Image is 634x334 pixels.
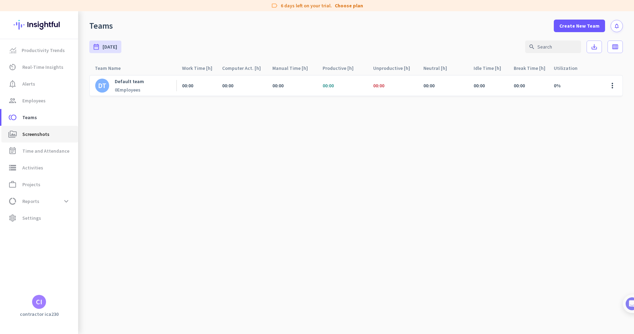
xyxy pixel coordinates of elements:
[22,63,63,71] span: Real-Time Insights
[89,21,113,31] div: Teams
[611,20,623,32] button: notifications
[1,210,78,226] a: settingsSettings
[323,82,334,89] span: 00:00
[1,42,78,59] a: menu-itemProductivity Trends
[8,130,17,138] i: perm_media
[60,195,73,208] button: expand_more
[612,43,619,50] i: calendar_view_week
[8,96,17,105] i: group
[22,113,37,122] span: Teams
[36,298,42,305] div: CI
[98,82,106,89] div: DT
[607,41,623,53] button: calendar_view_week
[1,126,78,143] a: perm_mediaScreenshots
[22,130,50,138] span: Screenshots
[22,96,46,105] span: Employees
[1,193,78,210] a: data_usageReportsexpand_more
[1,143,78,159] a: event_noteTime and Attendance
[559,22,599,29] span: Create New Team
[604,77,621,94] button: more_vert
[423,63,455,73] div: Neutral [h]
[22,164,43,172] span: Activities
[272,63,316,73] div: Manual Time [h]
[423,82,435,89] span: 00:00
[103,43,117,50] span: [DATE]
[614,23,620,29] i: notifications
[335,2,363,9] a: Choose plan
[548,75,598,96] div: 0%
[554,20,605,32] button: Create New Team
[22,214,41,222] span: Settings
[8,113,17,122] i: toll
[373,63,418,73] div: Unproductive [h]
[222,63,267,73] div: Computer Act. [h]
[1,75,78,92] a: notification_importantAlerts
[115,78,144,85] p: Default team
[8,147,17,155] i: event_note
[1,92,78,109] a: groupEmployees
[373,82,384,89] span: 00:00
[8,197,17,205] i: data_usage
[95,63,129,73] div: Team Name
[22,46,65,55] span: Productivity Trends
[8,164,17,172] i: storage
[474,82,485,89] span: 00:00
[8,214,17,222] i: settings
[271,2,278,9] i: label
[8,180,17,189] i: work_outline
[525,41,581,53] input: Search
[529,44,535,50] i: search
[115,87,117,93] b: 0
[22,180,40,189] span: Projects
[222,82,233,89] span: 00:00
[272,82,284,89] span: 00:00
[1,59,78,75] a: av_timerReal-Time Insights
[514,63,548,73] div: Break Time [h]
[95,78,144,93] a: DTDefault team0Employees
[474,63,508,73] div: Idle Time [h]
[8,63,17,71] i: av_timer
[22,197,39,205] span: Reports
[1,176,78,193] a: work_outlineProjects
[1,109,78,126] a: tollTeams
[8,80,17,88] i: notification_important
[182,82,193,89] span: 00:00
[591,43,598,50] i: save_alt
[554,63,586,73] div: Utilization
[22,147,69,155] span: Time and Attendance
[22,80,35,88] span: Alerts
[514,82,525,89] div: 00:00
[323,63,362,73] div: Productive [h]
[10,47,16,53] img: menu-item
[14,11,65,38] img: Insightful logo
[93,43,100,50] i: date_range
[115,87,144,93] div: Employees
[182,63,217,73] div: Work Time [h]
[1,159,78,176] a: storageActivities
[587,41,602,53] button: save_alt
